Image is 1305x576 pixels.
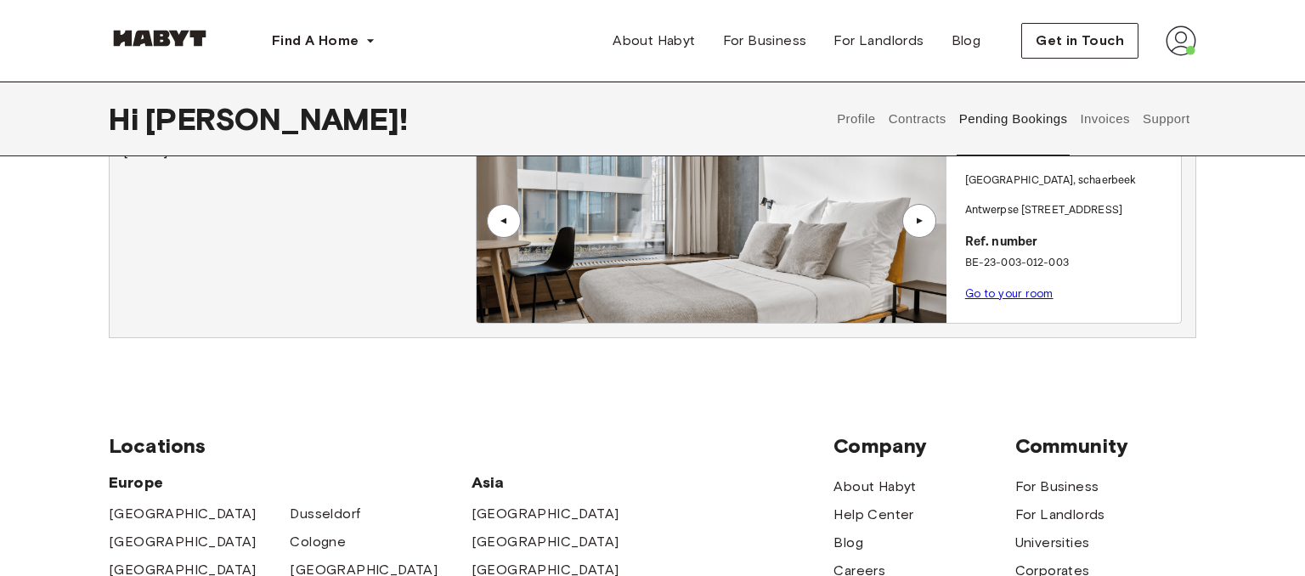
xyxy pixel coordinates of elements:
button: Profile [835,82,878,156]
a: [GEOGRAPHIC_DATA] [472,532,619,552]
button: Support [1140,82,1192,156]
img: Habyt [109,30,211,47]
a: Dusseldorf [290,504,360,524]
span: Locations [109,433,833,459]
a: For Landlords [1015,505,1105,525]
div: ▲ [911,216,928,226]
a: Go to your room [965,287,1054,300]
img: avatar [1166,25,1196,56]
a: For Business [1015,477,1099,497]
div: user profile tabs [831,82,1196,156]
span: About Habyt [613,31,695,51]
a: Universities [1015,533,1090,553]
p: Ref. number [965,233,1174,252]
a: Blog [938,24,995,58]
button: Get in Touch [1021,23,1138,59]
span: [PERSON_NAME] ! [145,101,408,137]
button: Find A Home [258,24,389,58]
a: Blog [833,533,863,553]
a: For Landlords [820,24,937,58]
span: For Business [723,31,807,51]
span: Find A Home [272,31,359,51]
p: BE-23-003-012-003 [965,255,1174,272]
button: Invoices [1078,82,1132,156]
a: [GEOGRAPHIC_DATA] [109,504,257,524]
a: About Habyt [599,24,709,58]
span: Asia [472,472,652,493]
a: For Business [709,24,821,58]
button: Contracts [886,82,948,156]
span: For Landlords [833,31,924,51]
span: Get in Touch [1036,31,1124,51]
a: [GEOGRAPHIC_DATA] [472,504,619,524]
a: About Habyt [833,477,916,497]
a: [GEOGRAPHIC_DATA] [109,532,257,552]
a: Cologne [290,532,346,552]
span: Community [1015,433,1196,459]
span: Europe [109,472,472,493]
span: Blog [952,31,981,51]
p: [GEOGRAPHIC_DATA] , schaerbeek [965,172,1137,189]
button: Pending Bookings [957,82,1070,156]
img: Image of the room [477,119,946,323]
p: Antwerpse [STREET_ADDRESS] [965,202,1174,219]
span: Hi [109,101,145,137]
span: Company [833,433,1014,459]
div: ▲ [495,216,512,226]
a: Help Center [833,505,913,525]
